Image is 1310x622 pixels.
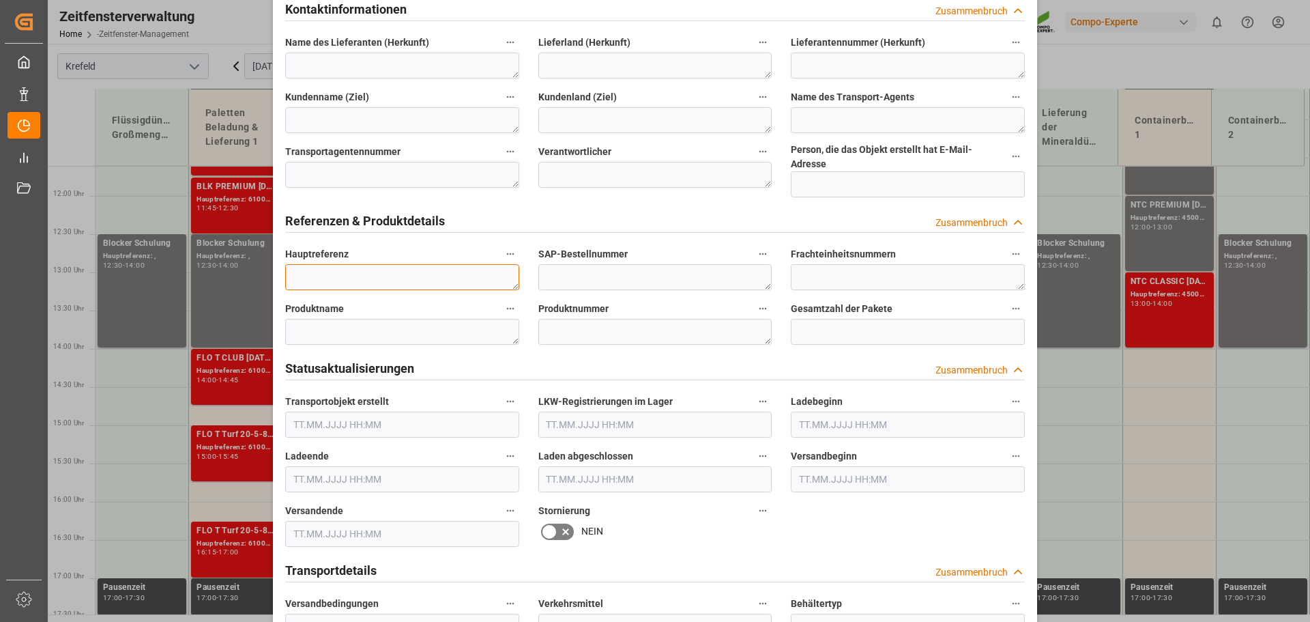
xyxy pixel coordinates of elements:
input: TT.MM.JJJJ HH:MM [791,466,1025,492]
font: Verkehrsmittel [538,598,603,609]
button: Lieferantennummer (Herkunft) [1007,33,1025,51]
button: Name des Lieferanten (Herkunft) [501,33,519,51]
input: TT.MM.JJJJ HH:MM [791,412,1025,438]
font: Name des Transport-Agents [791,91,914,102]
font: Referenzen & Produktdetails [285,214,445,228]
font: Produktname [285,303,344,314]
button: Name des Transport-Agents [1007,88,1025,106]
button: Versandende [501,502,519,520]
input: TT.MM.JJJJ HH:MM [538,466,772,492]
font: Hauptreferenz [285,249,349,259]
button: Transportagentennummer [501,143,519,160]
font: Gesamtzahl der Pakete [791,303,892,314]
font: Name des Lieferanten (Herkunft) [285,37,429,48]
font: LKW-Registrierungen im Lager [538,396,673,407]
font: Zusammenbruch [935,567,1008,578]
font: Versandbedingungen [285,598,379,609]
font: Ladebeginn [791,396,843,407]
font: NEIN [581,526,603,537]
button: Behältertyp [1007,595,1025,612]
button: SAP-Bestellnummer [754,245,772,263]
button: Person, die das Objekt erstellt hat E-Mail-Adresse [1007,147,1025,165]
button: Verantwortlicher [754,143,772,160]
button: Laden abgeschlossen [754,447,772,465]
button: Gesamtzahl der Pakete [1007,300,1025,317]
font: Lieferantennummer (Herkunft) [791,37,925,48]
font: Kundenland (Ziel) [538,91,617,102]
font: Ladeende [285,451,329,462]
font: Transportdetails [285,563,377,578]
button: Produktnummer [754,300,772,317]
button: Ladebeginn [1007,393,1025,410]
input: TT.MM.JJJJ HH:MM [538,412,772,438]
button: Produktname [501,300,519,317]
font: Frachteinheitsnummern [791,249,896,259]
font: Verantwortlicher [538,146,611,157]
font: Zusammenbruch [935,5,1008,16]
font: Statusaktualisierungen [285,361,414,376]
font: Produktnummer [538,303,609,314]
button: LKW-Registrierungen im Lager [754,393,772,410]
font: Laden abgeschlossen [538,451,633,462]
font: Person, die das Objekt erstellt hat E-Mail-Adresse [791,144,972,169]
font: Versandbeginn [791,451,857,462]
input: TT.MM.JJJJ HH:MM [285,521,519,547]
font: Transportobjekt erstellt [285,396,389,407]
button: Ladeende [501,447,519,465]
button: Kundenname (Ziel) [501,88,519,106]
input: TT.MM.JJJJ HH:MM [285,412,519,438]
font: Zusammenbruch [935,365,1008,376]
font: Lieferland (Herkunft) [538,37,630,48]
font: Kundenname (Ziel) [285,91,369,102]
font: Transportagentennummer [285,146,401,157]
input: TT.MM.JJJJ HH:MM [285,466,519,492]
font: Versandende [285,505,343,516]
button: Verkehrsmittel [754,595,772,612]
button: Hauptreferenz [501,245,519,263]
button: Versandbedingungen [501,595,519,612]
font: Behältertyp [791,598,842,609]
button: Kundenland (Ziel) [754,88,772,106]
font: Stornierung [538,505,590,516]
button: Transportobjekt erstellt [501,393,519,410]
font: SAP-Bestellnummer [538,249,628,259]
button: Versandbeginn [1007,447,1025,465]
button: Lieferland (Herkunft) [754,33,772,51]
button: Stornierung [754,502,772,520]
font: Kontaktinformationen [285,2,407,16]
button: Frachteinheitsnummern [1007,245,1025,263]
font: Zusammenbruch [935,217,1008,228]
